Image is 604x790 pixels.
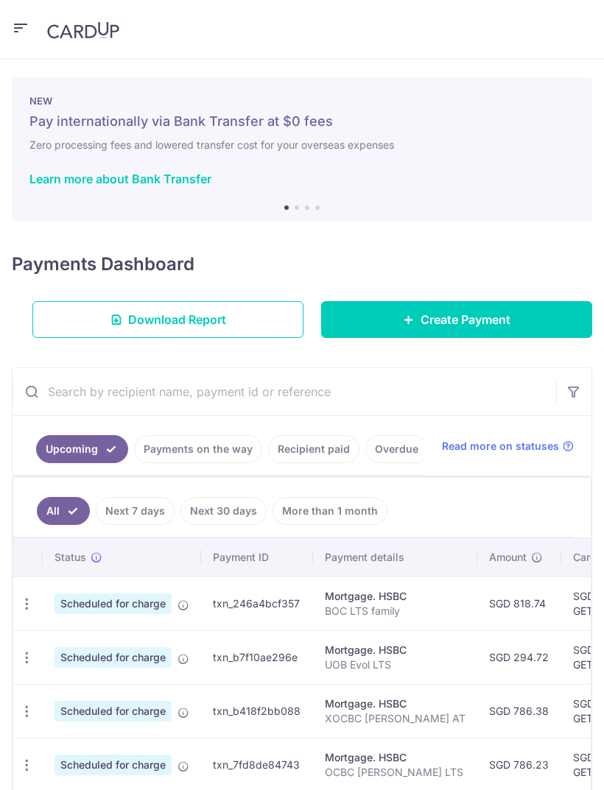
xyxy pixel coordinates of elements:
[442,439,574,454] a: Read more on statuses
[201,538,313,576] th: Payment ID
[55,647,172,668] span: Scheduled for charge
[134,435,262,463] a: Payments on the way
[325,711,466,726] p: XOCBC [PERSON_NAME] AT
[273,497,387,525] a: More than 1 month
[201,684,313,738] td: txn_b418f2bb088
[55,701,172,722] span: Scheduled for charge
[180,497,267,525] a: Next 30 days
[32,301,303,338] a: Download Report
[128,311,226,328] span: Download Report
[29,172,211,186] a: Learn more about Bank Transfer
[36,435,128,463] a: Upcoming
[321,301,592,338] a: Create Payment
[29,95,575,107] p: NEW
[325,643,466,657] div: Mortgage. HSBC
[325,696,466,711] div: Mortgage. HSBC
[489,550,527,565] span: Amount
[477,630,561,684] td: SGD 294.72
[29,136,575,154] h6: Zero processing fees and lowered transfer cost for your overseas expenses
[55,550,86,565] span: Status
[325,657,466,672] p: UOB Evol LTS
[268,435,359,463] a: Recipient paid
[201,630,313,684] td: txn_b7f10ae296e
[325,604,466,618] p: BOC LTS family
[201,576,313,630] td: txn_246a4bcf357
[477,684,561,738] td: SGD 786.38
[325,589,466,604] div: Mortgage. HSBC
[47,21,119,39] img: CardUp
[313,538,477,576] th: Payment details
[55,755,172,775] span: Scheduled for charge
[12,251,194,278] h4: Payments Dashboard
[13,368,556,415] input: Search by recipient name, payment id or reference
[365,435,428,463] a: Overdue
[325,750,466,765] div: Mortgage. HSBC
[29,113,575,130] h5: Pay internationally via Bank Transfer at $0 fees
[442,439,559,454] span: Read more on statuses
[325,765,466,780] p: OCBC [PERSON_NAME] LTS
[477,576,561,630] td: SGD 818.74
[37,497,90,525] a: All
[55,593,172,614] span: Scheduled for charge
[96,497,175,525] a: Next 7 days
[421,311,510,328] span: Create Payment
